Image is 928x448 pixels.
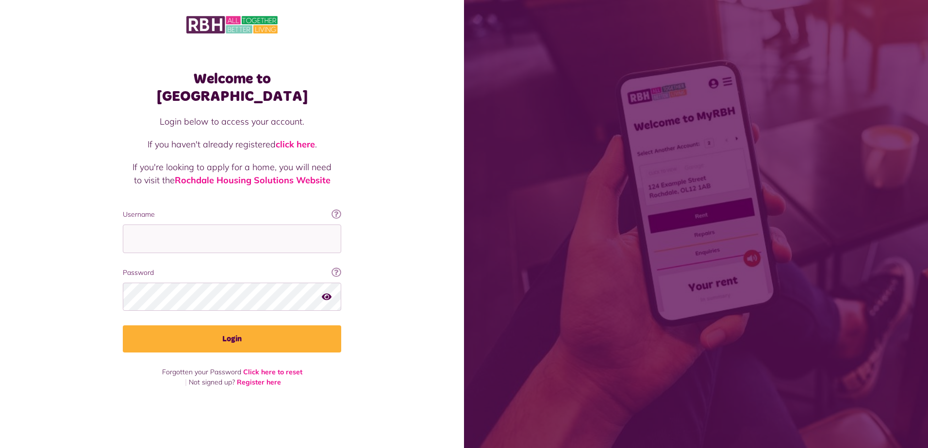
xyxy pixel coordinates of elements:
[123,209,341,220] label: Username
[123,325,341,352] button: Login
[162,368,241,376] span: Forgotten your Password
[189,378,235,386] span: Not signed up?
[133,160,331,187] p: If you're looking to apply for a home, you will need to visit the
[276,139,315,150] a: click here
[237,378,281,386] a: Register here
[186,15,278,35] img: MyRBH
[133,138,331,151] p: If you haven't already registered .
[123,70,341,105] h1: Welcome to [GEOGRAPHIC_DATA]
[243,368,302,376] a: Click here to reset
[133,115,331,128] p: Login below to access your account.
[175,175,331,186] a: Rochdale Housing Solutions Website
[123,268,341,278] label: Password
